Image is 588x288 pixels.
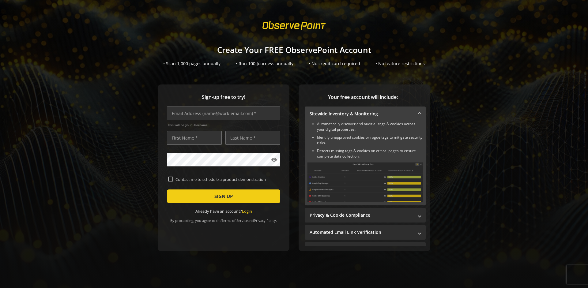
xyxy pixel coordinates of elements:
mat-icon: visibility [271,157,277,163]
div: • Run 100 Journeys annually [236,61,293,67]
mat-expansion-panel-header: Automated Email Link Verification [305,225,426,240]
span: This will be your Username [168,123,280,127]
span: Your free account will include: [305,94,421,101]
li: Identify unapproved cookies or rogue tags to mitigate security risks. [317,135,423,146]
button: SIGN UP [167,189,280,203]
span: SIGN UP [214,191,233,202]
div: • Scan 1,000 pages annually [163,61,221,67]
mat-panel-title: Sitewide Inventory & Monitoring [310,111,413,117]
input: Last Name * [225,131,280,145]
mat-expansion-panel-header: Privacy & Cookie Compliance [305,208,426,223]
input: Email Address (name@work-email.com) * [167,107,280,120]
a: Privacy Policy [254,218,276,223]
mat-expansion-panel-header: Performance Monitoring with Web Vitals [305,242,426,257]
mat-panel-title: Automated Email Link Verification [310,229,413,235]
img: Sitewide Inventory & Monitoring [307,162,423,202]
li: Automatically discover and audit all tags & cookies across your digital properties. [317,121,423,132]
div: Sitewide Inventory & Monitoring [305,121,426,205]
div: • No credit card required [309,61,360,67]
li: Detects missing tags & cookies on critical pages to ensure complete data collection. [317,148,423,159]
input: First Name * [167,131,222,145]
div: • No feature restrictions [375,61,425,67]
a: Terms of Service [221,218,248,223]
div: By proceeding, you agree to the and . [167,214,280,223]
div: Already have an account? [167,208,280,214]
span: Sign-up free to try! [167,94,280,101]
a: Login [242,208,252,214]
label: Contact me to schedule a product demonstration [173,177,279,182]
mat-expansion-panel-header: Sitewide Inventory & Monitoring [305,107,426,121]
mat-panel-title: Privacy & Cookie Compliance [310,212,413,218]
